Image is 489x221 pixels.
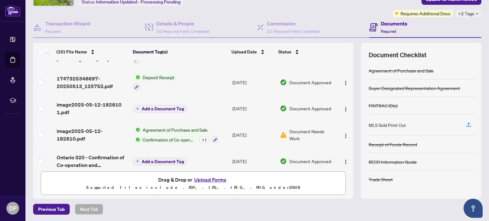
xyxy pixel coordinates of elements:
span: Status [278,48,291,55]
button: Upload Forms [192,176,228,184]
span: Document Approved [289,79,331,86]
button: Status IconAgreement of Purchase and SaleStatus IconConfirmation of Co-operation and Representati... [133,126,219,143]
img: Document Status [280,79,287,86]
span: Drag & Drop or [158,176,228,184]
td: [DATE] [230,121,277,148]
img: Logo [343,80,348,86]
img: Document Status [280,105,287,112]
span: Add a Document Tag [142,107,184,111]
span: Document Approved [289,105,331,112]
span: +2 Tags [458,10,474,17]
h4: Documents [381,20,407,27]
span: 1/1 Required Fields Completed [267,29,320,34]
td: [DATE] [230,148,277,174]
button: Next Tab [75,204,103,215]
img: logo [5,5,20,17]
th: (20) File Name [54,43,130,61]
img: Status Icon [133,136,140,143]
button: Add a Document Tag [133,157,187,165]
span: Document Checklist [369,51,427,59]
div: Trade Sheet [369,176,393,183]
span: Required [381,29,396,34]
button: Add a Document Tag [133,158,187,165]
img: Document Status [280,131,287,138]
span: plus [136,107,139,110]
td: [DATE] [230,96,277,121]
span: Requires Additional Docs [400,10,450,17]
td: [DATE] [230,69,277,96]
button: Logo [341,156,351,166]
span: Upload Date [231,48,257,55]
th: Upload Date [229,43,276,61]
span: Deposit Receipt [140,74,177,81]
span: (20) File Name [56,48,87,55]
img: Logo [343,159,348,164]
span: image2025-05-12-182810.pdf [57,127,128,142]
div: Buyer Designated Representation Agreement [369,85,460,92]
span: 2/2 Required Fields Completed [156,29,209,34]
div: RECO Information Guide [369,158,417,165]
span: DP [9,204,17,213]
span: plus [136,160,139,163]
button: Open asap [464,199,483,218]
span: Agreement of Purchase and Sale [140,126,210,133]
h4: Transaction Wizard [45,20,90,27]
span: Add a Document Tag [142,159,184,164]
p: Supported files include .PDF, .JPG, .JPEG, .PNG under 25 MB [45,184,342,191]
h4: Details & People [156,20,209,27]
button: Status IconDeposit Receipt [133,74,177,91]
button: Logo [341,130,351,140]
span: Previous Tab [38,204,65,214]
span: Required [45,29,60,34]
h4: Commission [267,20,320,27]
img: Document Status [280,158,287,165]
img: Logo [343,133,348,138]
img: Logo [343,107,348,112]
div: FINTRAC ID(s) [369,102,398,109]
span: image2025-05-12-182810 1.pdf [57,101,128,116]
span: Confirmation of Co-operation and Representation—Buyer/Seller [140,136,196,143]
span: Ontario 320 - Confirmation of Co-operation and Representation 79.pdf [57,154,128,169]
button: Logo [341,77,351,87]
img: Status Icon [133,126,140,133]
div: Agreement of Purchase and Sale [369,67,434,74]
div: + 1 [199,136,209,143]
button: Logo [341,103,351,114]
span: Document Needs Work [289,128,334,142]
button: Previous Tab [33,204,70,215]
img: Status Icon [133,74,140,81]
span: Document Approved [289,158,331,165]
span: Drag & Drop orUpload FormsSupported files include .PDF, .JPG, .JPEG, .PNG under25MB [41,172,345,195]
div: Receipt of Funds Record [369,141,417,148]
th: Status [276,43,335,61]
button: Add a Document Tag [133,105,187,113]
div: MLS Sold Print Out [369,121,406,128]
th: Document Tag(s) [130,43,229,61]
span: 1747325348697-20250513_125752.pdf [57,75,128,90]
span: down [476,12,479,15]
